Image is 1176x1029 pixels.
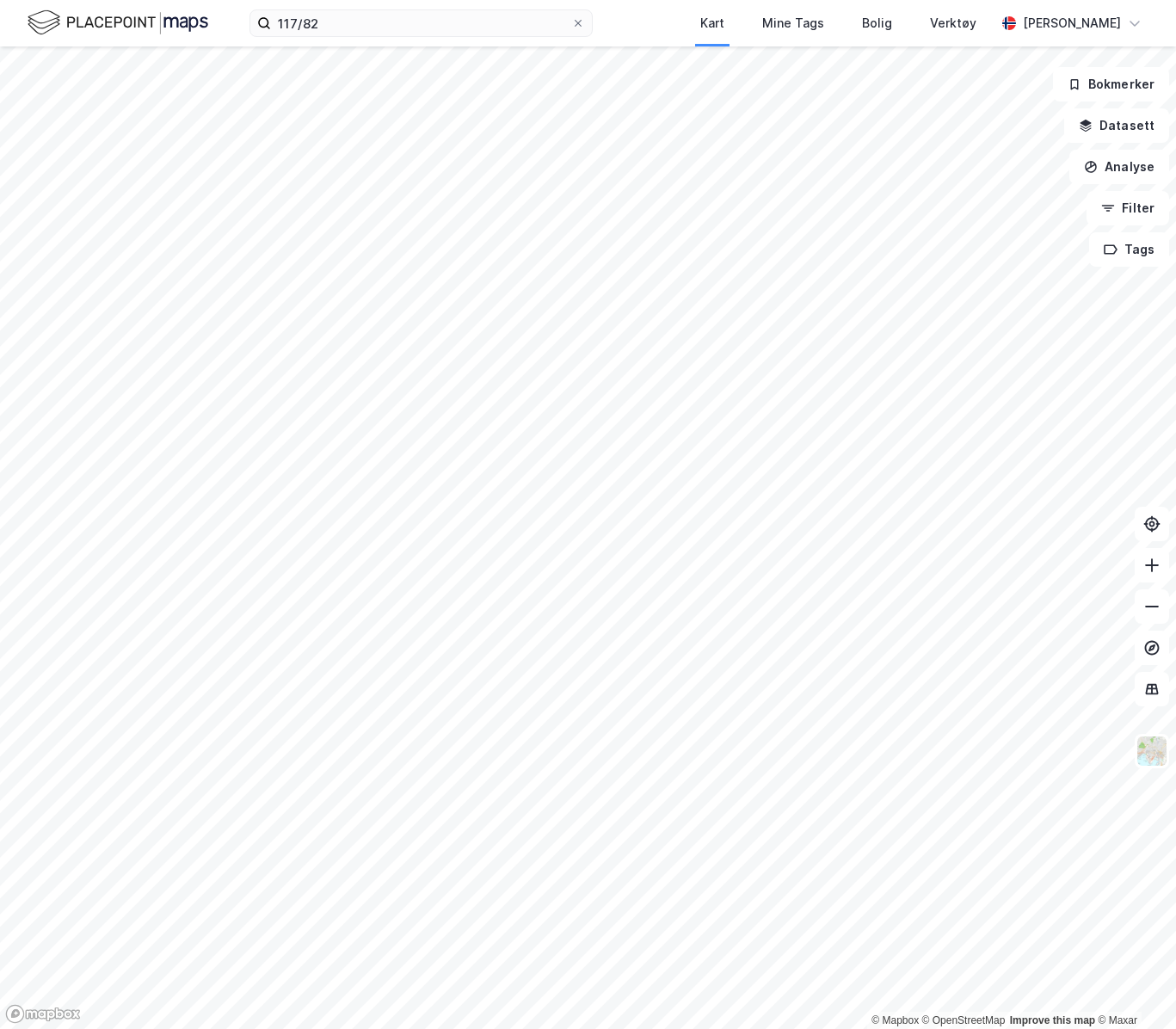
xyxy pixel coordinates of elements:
[28,8,208,38] img: logo.f888ab2527a4732fd821a326f86c7f29.svg
[1087,191,1169,225] button: Filter
[1090,946,1176,1029] div: Kontrollprogram for chat
[1023,13,1121,34] div: [PERSON_NAME]
[930,13,976,34] div: Verktøy
[1069,150,1169,184] button: Analyse
[1053,67,1169,102] button: Bokmerker
[871,1014,919,1026] a: Mapbox
[1064,108,1169,143] button: Datasett
[1136,735,1168,767] img: Z
[922,1014,1006,1026] a: OpenStreetMap
[1010,1014,1095,1026] a: Improve this map
[1089,232,1169,267] button: Tags
[271,10,571,36] input: Søk på adresse, matrikkel, gårdeiere, leietakere eller personer
[1090,946,1176,1029] iframe: Chat Widget
[862,13,892,34] div: Bolig
[5,1004,81,1024] a: Mapbox homepage
[762,13,824,34] div: Mine Tags
[700,13,724,34] div: Kart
